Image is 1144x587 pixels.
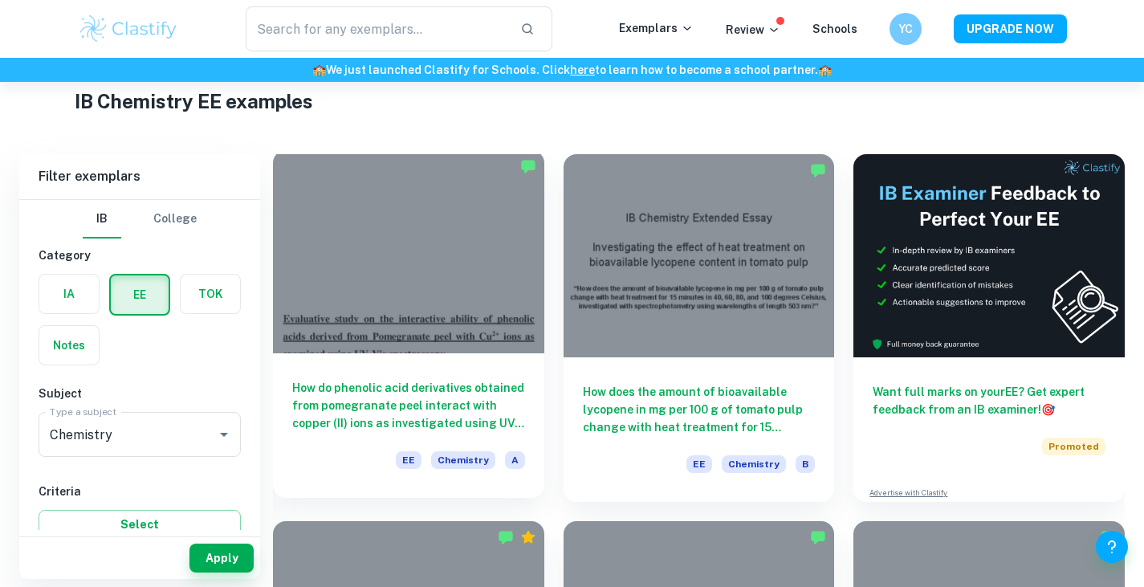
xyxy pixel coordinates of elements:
img: Marked [498,529,514,545]
button: UPGRADE NOW [954,14,1067,43]
a: here [570,63,595,76]
button: TOK [181,275,240,313]
h6: Criteria [39,483,241,500]
h6: How do phenolic acid derivatives obtained from pomegranate peel interact with copper (II) ions as... [292,379,525,432]
button: YC [890,13,922,45]
img: Marked [1101,529,1117,545]
h6: How does the amount of bioavailable lycopene in mg per 100 g of tomato pulp change with heat trea... [583,383,816,436]
a: Schools [812,22,857,35]
h6: Category [39,247,241,264]
h6: Filter exemplars [19,154,260,199]
span: Chemistry [722,455,786,473]
h6: YC [896,20,914,38]
label: Type a subject [50,405,116,418]
button: EE [111,275,169,314]
button: Help and Feedback [1096,531,1128,563]
a: How does the amount of bioavailable lycopene in mg per 100 g of tomato pulp change with heat trea... [564,154,835,502]
div: Filter type choice [83,200,197,238]
span: 🏫 [818,63,832,76]
span: Chemistry [431,451,495,469]
div: Premium [520,529,536,545]
img: Marked [810,162,826,178]
h1: IB Chemistry EE examples [75,87,1069,116]
h6: We just launched Clastify for Schools. Click to learn how to become a school partner. [3,61,1141,79]
span: Promoted [1042,438,1105,455]
h6: Want full marks on your EE ? Get expert feedback from an IB examiner! [873,383,1105,418]
img: Marked [810,529,826,545]
span: EE [396,451,421,469]
button: Apply [189,544,254,573]
button: IA [39,275,99,313]
button: Select [39,510,241,539]
button: Open [213,423,235,446]
img: Thumbnail [853,154,1125,357]
span: 🎯 [1041,403,1055,416]
a: Advertise with Clastify [869,487,947,499]
img: Marked [520,158,536,174]
p: Exemplars [619,19,694,37]
h6: Subject [39,385,241,402]
p: Review [726,21,780,39]
button: College [153,200,197,238]
button: Notes [39,326,99,365]
span: A [505,451,525,469]
a: How do phenolic acid derivatives obtained from pomegranate peel interact with copper (II) ions as... [273,154,544,502]
span: EE [686,455,712,473]
span: B [796,455,815,473]
img: Clastify logo [78,13,180,45]
input: Search for any exemplars... [246,6,508,51]
button: IB [83,200,121,238]
span: 🏫 [312,63,326,76]
a: Want full marks on yourEE? Get expert feedback from an IB examiner!PromotedAdvertise with Clastify [853,154,1125,502]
